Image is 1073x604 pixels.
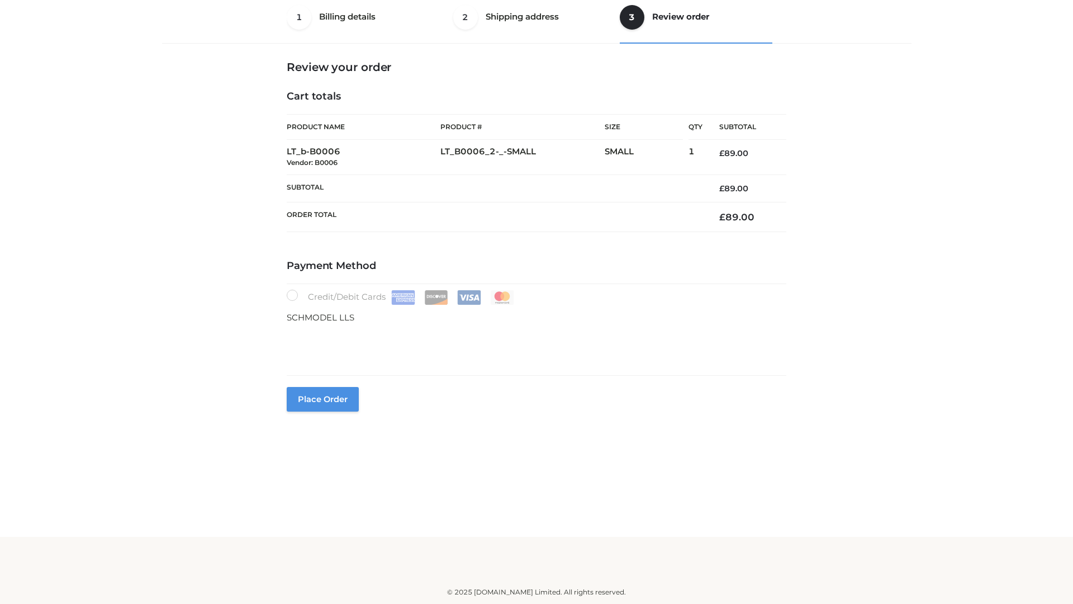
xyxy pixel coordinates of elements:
[287,387,359,412] button: Place order
[719,148,748,158] bdi: 89.00
[287,114,440,140] th: Product Name
[440,140,605,175] td: LT_B0006_2-_-SMALL
[490,290,514,305] img: Mastercard
[287,310,786,325] p: SCHMODEL LLS
[689,114,702,140] th: Qty
[719,211,754,223] bdi: 89.00
[166,587,907,598] div: © 2025 [DOMAIN_NAME] Limited. All rights reserved.
[284,322,784,363] iframe: Secure payment input frame
[287,202,702,232] th: Order Total
[719,148,724,158] span: £
[702,115,786,140] th: Subtotal
[719,211,725,223] span: £
[689,140,702,175] td: 1
[440,114,605,140] th: Product #
[287,60,786,74] h3: Review your order
[287,158,338,167] small: Vendor: B0006
[287,140,440,175] td: LT_b-B0006
[391,290,415,305] img: Amex
[719,183,724,194] span: £
[457,290,481,305] img: Visa
[287,260,786,272] h4: Payment Method
[287,91,786,103] h4: Cart totals
[605,140,689,175] td: SMALL
[287,174,702,202] th: Subtotal
[424,290,448,305] img: Discover
[719,183,748,194] bdi: 89.00
[605,115,683,140] th: Size
[287,290,515,305] label: Credit/Debit Cards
